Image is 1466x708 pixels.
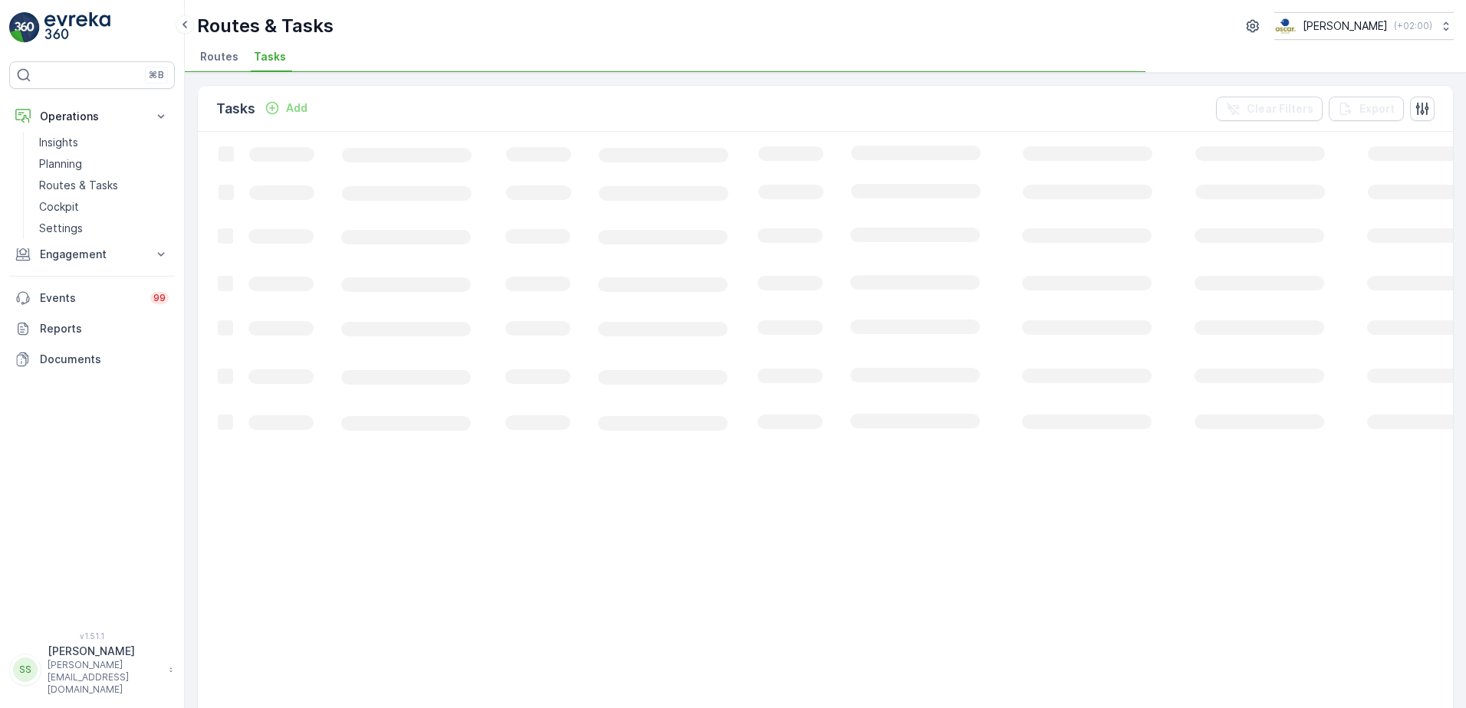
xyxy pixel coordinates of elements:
[1247,101,1313,116] p: Clear Filters
[9,283,175,313] a: Events99
[1359,101,1395,116] p: Export
[48,659,161,696] p: [PERSON_NAME][EMAIL_ADDRESS][DOMAIN_NAME]
[33,153,175,175] a: Planning
[216,98,255,120] p: Tasks
[1216,97,1323,121] button: Clear Filters
[33,218,175,239] a: Settings
[39,135,78,150] p: Insights
[9,101,175,132] button: Operations
[200,49,238,64] span: Routes
[1274,12,1454,40] button: [PERSON_NAME](+02:00)
[39,221,83,236] p: Settings
[33,196,175,218] a: Cockpit
[1394,20,1432,32] p: ( +02:00 )
[39,156,82,172] p: Planning
[44,12,110,43] img: logo_light-DOdMpM7g.png
[1274,18,1297,34] img: basis-logo_rgb2x.png
[40,352,169,367] p: Documents
[9,631,175,641] span: v 1.51.1
[39,199,79,215] p: Cockpit
[254,49,286,64] span: Tasks
[48,644,161,659] p: [PERSON_NAME]
[153,292,166,304] p: 99
[149,69,164,81] p: ⌘B
[286,100,307,116] p: Add
[197,14,334,38] p: Routes & Tasks
[9,644,175,696] button: SS[PERSON_NAME][PERSON_NAME][EMAIL_ADDRESS][DOMAIN_NAME]
[1303,18,1388,34] p: [PERSON_NAME]
[1329,97,1404,121] button: Export
[9,313,175,344] a: Reports
[9,239,175,270] button: Engagement
[33,132,175,153] a: Insights
[40,290,141,306] p: Events
[40,247,144,262] p: Engagement
[33,175,175,196] a: Routes & Tasks
[9,12,40,43] img: logo
[39,178,118,193] p: Routes & Tasks
[40,321,169,336] p: Reports
[40,109,144,124] p: Operations
[258,99,314,117] button: Add
[13,657,38,682] div: SS
[9,344,175,375] a: Documents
